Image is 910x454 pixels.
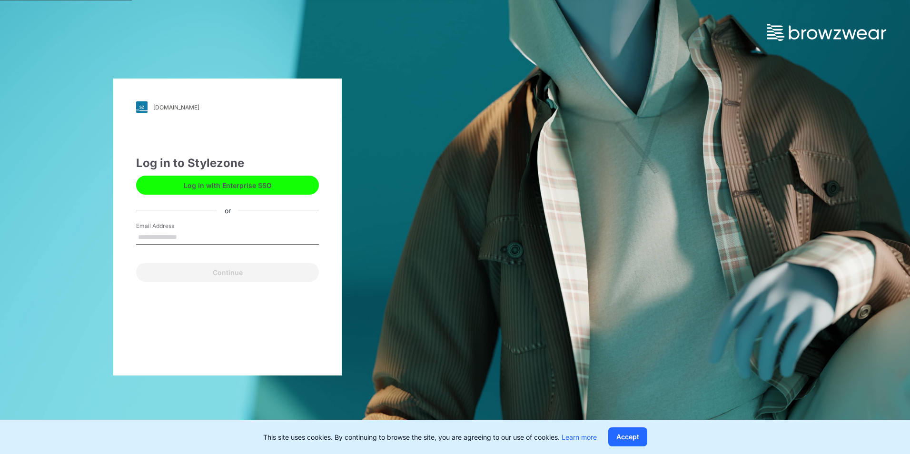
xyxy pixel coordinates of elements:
img: svg+xml;base64,PHN2ZyB3aWR0aD0iMjgiIGhlaWdodD0iMjgiIHZpZXdCb3g9IjAgMCAyOCAyOCIgZmlsbD0ibm9uZSIgeG... [136,101,148,113]
button: Log in with Enterprise SSO [136,176,319,195]
div: [DOMAIN_NAME] [153,104,199,111]
label: Email Address [136,222,203,230]
img: browzwear-logo.73288ffb.svg [767,24,886,41]
a: Learn more [562,433,597,441]
div: Log in to Stylezone [136,155,319,172]
a: [DOMAIN_NAME] [136,101,319,113]
div: or [217,205,238,215]
button: Accept [608,427,647,446]
p: This site uses cookies. By continuing to browse the site, you are agreeing to our use of cookies. [263,432,597,442]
